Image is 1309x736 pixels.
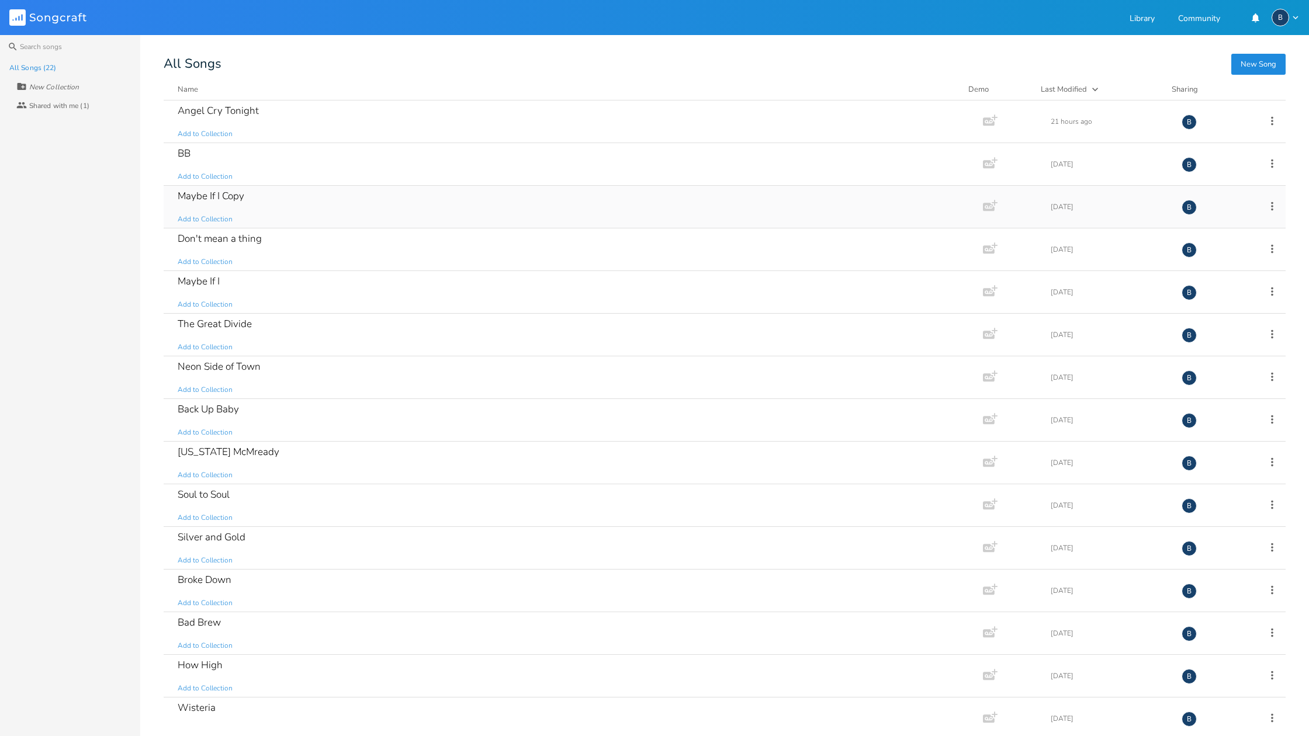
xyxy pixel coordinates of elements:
[178,172,233,182] span: Add to Collection
[1182,711,1197,727] div: boywells
[178,447,279,457] div: [US_STATE] McMready
[1182,200,1197,215] div: boywells
[1182,541,1197,556] div: boywells
[178,703,216,713] div: Wisteria
[178,683,233,693] span: Add to Collection
[178,319,252,329] div: The Great Divide
[1051,672,1168,679] div: [DATE]
[1182,114,1197,130] div: boywells
[178,598,233,608] span: Add to Collection
[178,556,233,565] span: Add to Collection
[178,84,198,95] div: Name
[1182,669,1197,684] div: boywells
[1178,15,1220,25] a: Community
[1051,630,1168,637] div: [DATE]
[1051,374,1168,381] div: [DATE]
[178,214,233,224] span: Add to Collection
[178,428,233,438] span: Add to Collection
[968,84,1027,95] div: Demo
[178,575,231,585] div: Broke Down
[178,300,233,310] span: Add to Collection
[1051,161,1168,168] div: [DATE]
[1182,584,1197,599] div: boywells
[1051,459,1168,466] div: [DATE]
[1041,84,1158,95] button: Last Modified
[1182,328,1197,343] div: boywells
[29,84,79,91] div: New Collection
[178,257,233,267] span: Add to Collection
[1051,289,1168,296] div: [DATE]
[178,532,245,542] div: Silver and Gold
[1041,84,1087,95] div: Last Modified
[1272,9,1289,26] div: boywells
[178,489,230,499] div: Soul to Soul
[178,660,223,670] div: How High
[178,191,244,201] div: Maybe If I Copy
[1051,203,1168,210] div: [DATE]
[1182,413,1197,428] div: boywells
[178,342,233,352] span: Add to Collection
[29,102,89,109] div: Shared with me (1)
[178,726,233,736] span: Add to Collection
[1182,242,1197,258] div: boywells
[164,58,1286,70] div: All Songs
[1182,456,1197,471] div: boywells
[1051,246,1168,253] div: [DATE]
[1051,715,1168,722] div: [DATE]
[1051,587,1168,594] div: [DATE]
[1272,9,1300,26] button: B
[178,362,261,372] div: Neon Side of Town
[178,617,221,627] div: Bad Brew
[178,148,191,158] div: BB
[1182,626,1197,641] div: boywells
[1051,502,1168,509] div: [DATE]
[178,234,262,244] div: Don't mean a thing
[1051,331,1168,338] div: [DATE]
[178,404,239,414] div: Back Up Baby
[178,276,220,286] div: Maybe If I
[178,385,233,395] span: Add to Collection
[1051,118,1168,125] div: 21 hours ago
[1182,498,1197,513] div: boywells
[1231,54,1286,75] button: New Song
[1172,84,1242,95] div: Sharing
[1051,544,1168,551] div: [DATE]
[178,84,954,95] button: Name
[1182,157,1197,172] div: boywells
[1182,285,1197,300] div: boywells
[1130,15,1155,25] a: Library
[1182,370,1197,386] div: boywells
[178,106,259,116] div: Angel Cry Tonight
[178,470,233,480] span: Add to Collection
[178,129,233,139] span: Add to Collection
[1051,416,1168,423] div: [DATE]
[9,64,56,71] div: All Songs (22)
[178,641,233,651] span: Add to Collection
[178,513,233,523] span: Add to Collection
